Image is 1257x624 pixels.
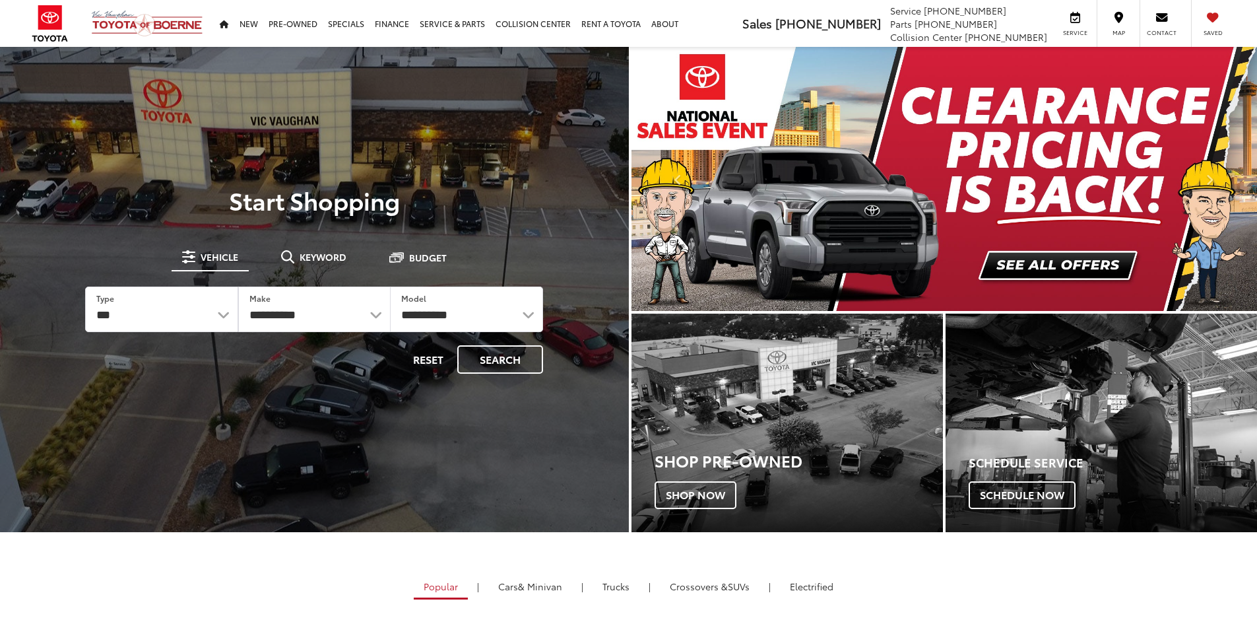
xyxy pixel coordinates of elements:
[631,314,943,532] div: Toyota
[401,293,426,304] label: Model
[655,481,736,509] span: Shop Now
[890,4,921,17] span: Service
[578,580,587,593] li: |
[924,4,1006,17] span: [PHONE_NUMBER]
[645,580,654,593] li: |
[300,252,346,261] span: Keyword
[631,73,725,285] button: Click to view previous picture.
[414,575,468,600] a: Popular
[655,452,943,469] h3: Shop Pre-Owned
[946,314,1257,532] a: Schedule Service Schedule Now
[55,187,573,213] p: Start Shopping
[965,30,1047,44] span: [PHONE_NUMBER]
[201,252,238,261] span: Vehicle
[1147,28,1176,37] span: Contact
[1163,73,1257,285] button: Click to view next picture.
[631,314,943,532] a: Shop Pre-Owned Shop Now
[890,17,912,30] span: Parts
[402,345,455,374] button: Reset
[409,253,447,262] span: Budget
[775,15,881,32] span: [PHONE_NUMBER]
[969,456,1257,469] h4: Schedule Service
[249,293,271,304] label: Make
[670,580,728,593] span: Crossovers &
[915,17,997,30] span: [PHONE_NUMBER]
[1104,28,1133,37] span: Map
[765,580,774,593] li: |
[96,293,114,304] label: Type
[742,15,772,32] span: Sales
[946,314,1257,532] div: Toyota
[91,10,203,37] img: Vic Vaughan Toyota of Boerne
[488,575,572,598] a: Cars
[660,575,759,598] a: SUVs
[518,580,562,593] span: & Minivan
[1198,28,1227,37] span: Saved
[890,30,962,44] span: Collision Center
[457,345,543,374] button: Search
[474,580,482,593] li: |
[969,481,1076,509] span: Schedule Now
[780,575,843,598] a: Electrified
[593,575,639,598] a: Trucks
[1060,28,1090,37] span: Service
